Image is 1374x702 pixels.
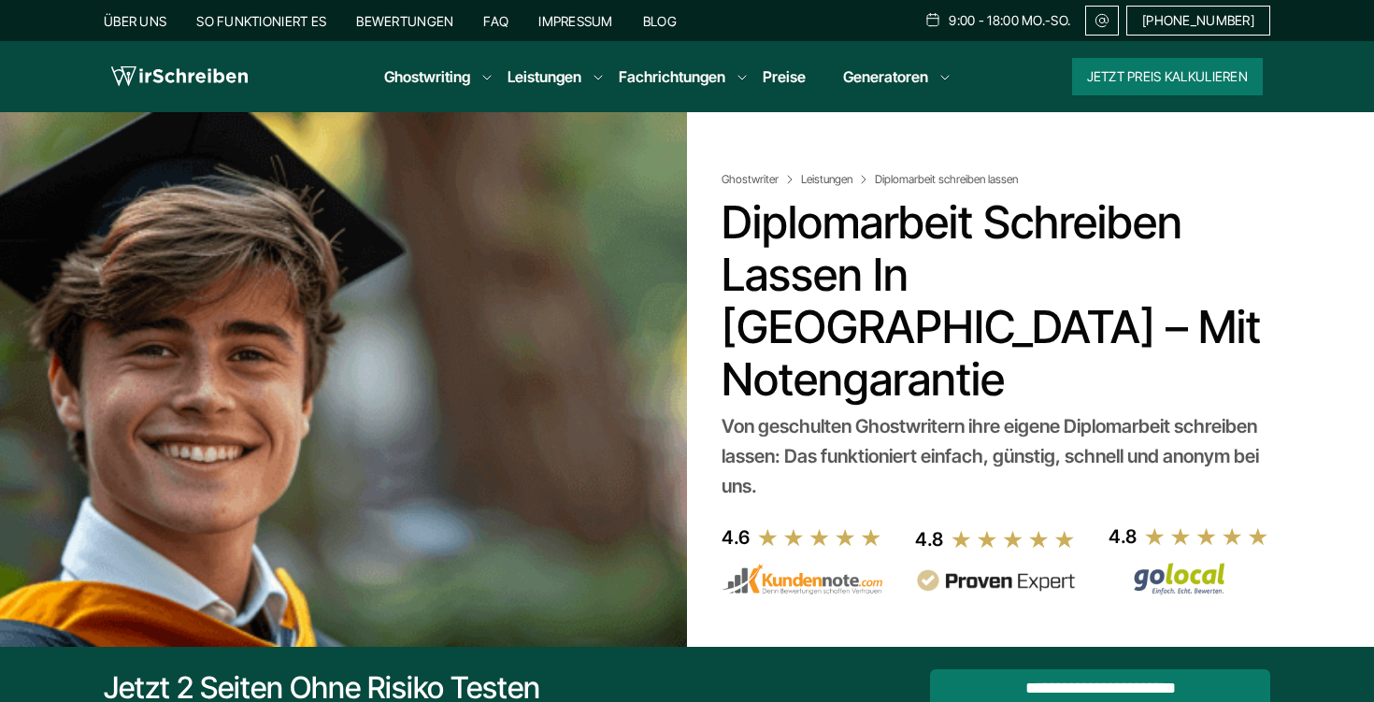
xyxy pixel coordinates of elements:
[196,13,326,29] a: So funktioniert es
[619,65,725,88] a: Fachrichtungen
[483,13,508,29] a: FAQ
[1072,58,1263,95] button: Jetzt Preis kalkulieren
[1142,13,1254,28] span: [PHONE_NUMBER]
[763,67,806,86] a: Preise
[915,569,1076,593] img: provenexpert reviews
[384,65,470,88] a: Ghostwriting
[951,529,1076,550] img: stars
[356,13,453,29] a: Bewertungen
[1094,13,1110,28] img: Email
[757,527,882,548] img: stars
[722,172,797,187] a: Ghostwriter
[722,196,1263,406] h1: Diplomarbeit schreiben lassen in [GEOGRAPHIC_DATA] – Mit Notengarantie
[111,63,248,91] img: logo wirschreiben
[1144,526,1269,547] img: stars
[915,524,943,554] div: 4.8
[508,65,581,88] a: Leistungen
[843,65,928,88] a: Generatoren
[722,411,1263,501] div: Von geschulten Ghostwritern ihre eigene Diplomarbeit schreiben lassen: Das funktioniert einfach, ...
[538,13,613,29] a: Impressum
[722,523,750,552] div: 4.6
[875,172,1018,187] span: Diplomarbeit schreiben lassen
[949,13,1070,28] span: 9:00 - 18:00 Mo.-So.
[924,12,941,27] img: Schedule
[1109,562,1269,595] img: Wirschreiben Bewertungen
[643,13,677,29] a: Blog
[104,13,166,29] a: Über uns
[1126,6,1270,36] a: [PHONE_NUMBER]
[1109,522,1137,552] div: 4.8
[722,564,882,595] img: kundennote
[801,172,871,187] a: Leistungen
